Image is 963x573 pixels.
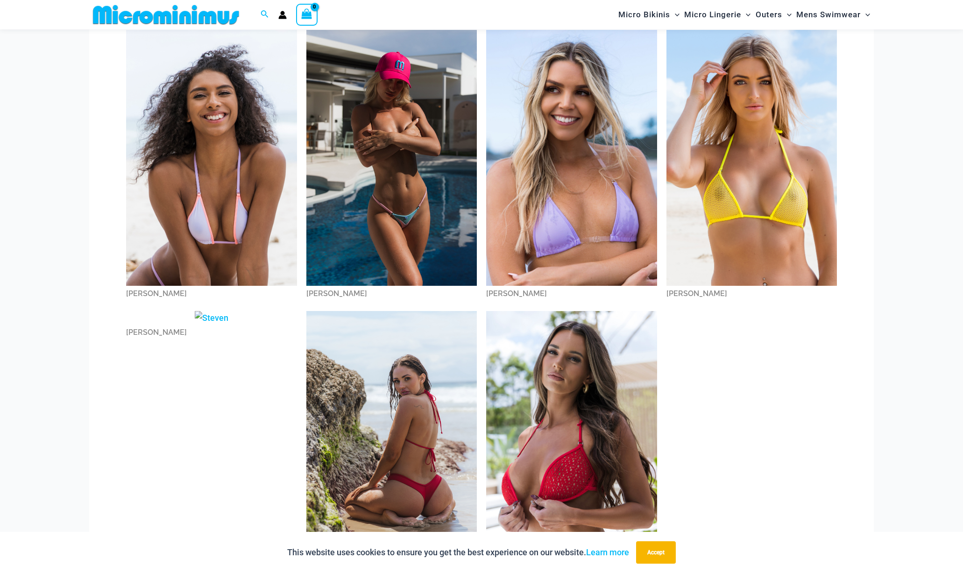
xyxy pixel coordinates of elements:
p: This website uses cookies to ensure you get the best experience on our website. [287,545,629,559]
a: Learn more [586,547,629,557]
div: [PERSON_NAME] [306,286,477,302]
a: OutersMenu ToggleMenu Toggle [753,3,794,27]
a: Search icon link [261,9,269,21]
span: Micro Lingerie [684,3,741,27]
span: Micro Bikinis [618,3,670,27]
span: Mens Swimwear [796,3,861,27]
div: [PERSON_NAME] [126,325,297,340]
a: Micro LingerieMenu ToggleMenu Toggle [682,3,753,27]
span: Menu Toggle [741,3,751,27]
img: Mel [126,30,297,286]
a: Raychel[PERSON_NAME] [666,30,837,302]
a: Account icon link [278,11,287,19]
img: Olivia [306,30,477,286]
a: Mens SwimwearMenu ToggleMenu Toggle [794,3,872,27]
div: [PERSON_NAME] [666,286,837,302]
span: Menu Toggle [861,3,870,27]
div: [PERSON_NAME] [126,286,297,302]
a: Micro BikinisMenu ToggleMenu Toggle [616,3,682,27]
img: MM SHOP LOGO FLAT [89,4,243,25]
img: Tamika [306,311,477,567]
button: Accept [636,541,676,564]
a: View Shopping Cart, empty [296,4,318,25]
img: Tayla P [486,311,657,567]
img: Raychel [666,30,837,286]
nav: Site Navigation [615,1,874,28]
span: Menu Toggle [670,3,680,27]
a: Steven[PERSON_NAME] [126,311,297,341]
a: Mel[PERSON_NAME] [126,30,297,302]
img: Rachel [486,30,657,286]
span: Menu Toggle [782,3,792,27]
a: Olivia[PERSON_NAME] [306,30,477,302]
div: [PERSON_NAME] [486,286,657,302]
span: Outers [756,3,782,27]
img: Steven [195,311,228,325]
a: Rachel[PERSON_NAME] [486,30,657,302]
